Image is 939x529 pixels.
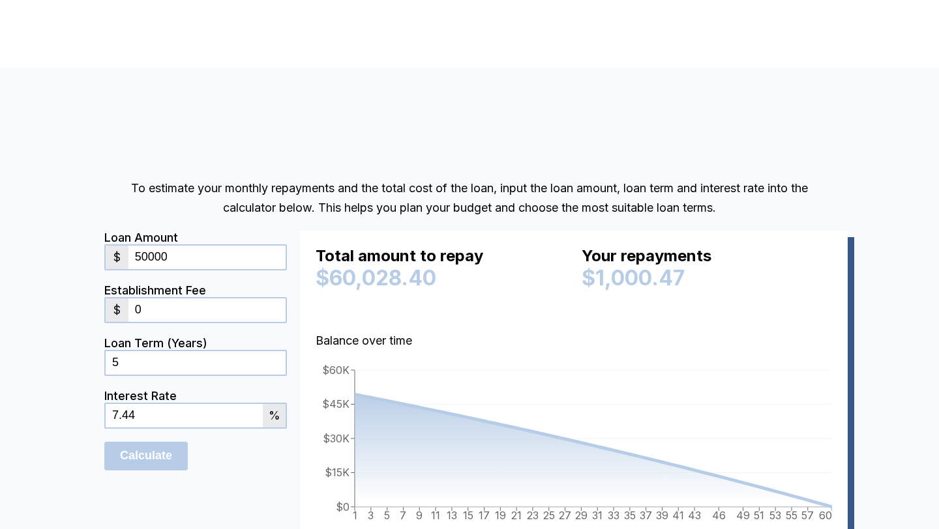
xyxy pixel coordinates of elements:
div: Loan Term (Years) [104,336,287,350]
tspan: 21 [511,509,522,522]
div: $ [106,246,128,269]
tspan: 5 [384,509,390,522]
div: $1,000.47 [582,265,832,291]
tspan: 37 [640,509,652,522]
p: Balance over time [316,331,832,350]
tspan: 13 [447,509,457,522]
p: To estimate your monthly repayments and the total cost of the loan, input the loan amount, loan t... [104,179,835,218]
tspan: 3 [368,509,374,522]
input: 0 [106,351,286,375]
div: Your repayments [582,246,832,271]
tspan: 7 [400,509,406,522]
tspan: 41 [672,509,684,522]
tspan: 55 [786,509,797,522]
tspan: $0 [336,500,350,513]
tspan: 49 [736,509,750,522]
tspan: 29 [575,509,588,522]
div: Total amount to repay [316,246,566,271]
tspan: $30K [323,431,350,444]
div: $ [106,298,128,322]
div: % [263,404,286,427]
tspan: 19 [495,509,506,522]
div: Establishment Fee [104,283,287,297]
tspan: 1 [353,509,357,522]
input: 0 [106,404,263,427]
tspan: 23 [527,509,539,522]
tspan: 46 [712,509,726,522]
tspan: 11 [431,509,440,522]
tspan: 43 [688,509,701,522]
div: Loan Amount [104,231,287,244]
tspan: 53 [769,509,781,522]
tspan: 35 [624,509,636,522]
tspan: 60 [819,509,832,522]
tspan: 9 [416,509,423,522]
div: $60,028.40 [316,265,566,291]
tspan: 27 [559,509,571,522]
tspan: $60K [322,363,350,376]
tspan: 25 [543,509,555,522]
tspan: 39 [656,509,668,522]
tspan: 31 [592,509,603,522]
tspan: 51 [754,509,764,522]
tspan: $15K [325,466,350,479]
tspan: 57 [801,509,814,522]
tspan: 33 [608,509,619,522]
tspan: 15 [463,509,473,522]
input: 0 [128,246,286,269]
tspan: $45K [322,397,350,410]
input: 0 [128,298,286,322]
div: Interest Rate [104,389,287,403]
input: Calculate [104,442,188,470]
tspan: 17 [479,509,490,522]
